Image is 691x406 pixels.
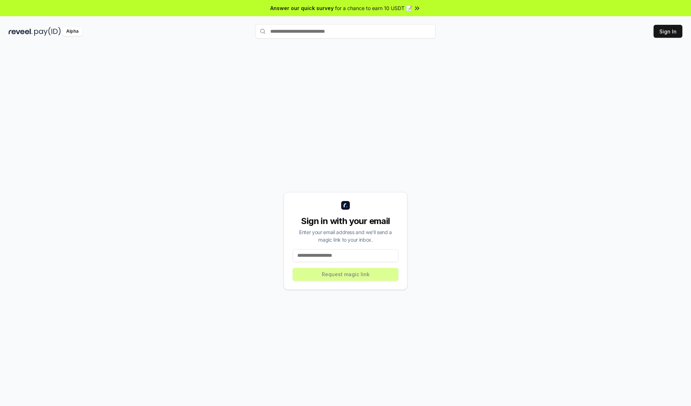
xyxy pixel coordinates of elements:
span: for a chance to earn 10 USDT 📝 [335,4,412,12]
div: Sign in with your email [293,215,398,227]
img: logo_small [341,201,350,210]
img: reveel_dark [9,27,33,36]
img: pay_id [34,27,61,36]
button: Sign In [654,25,682,38]
div: Enter your email address and we’ll send a magic link to your inbox. [293,228,398,243]
span: Answer our quick survey [270,4,334,12]
div: Alpha [62,27,82,36]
